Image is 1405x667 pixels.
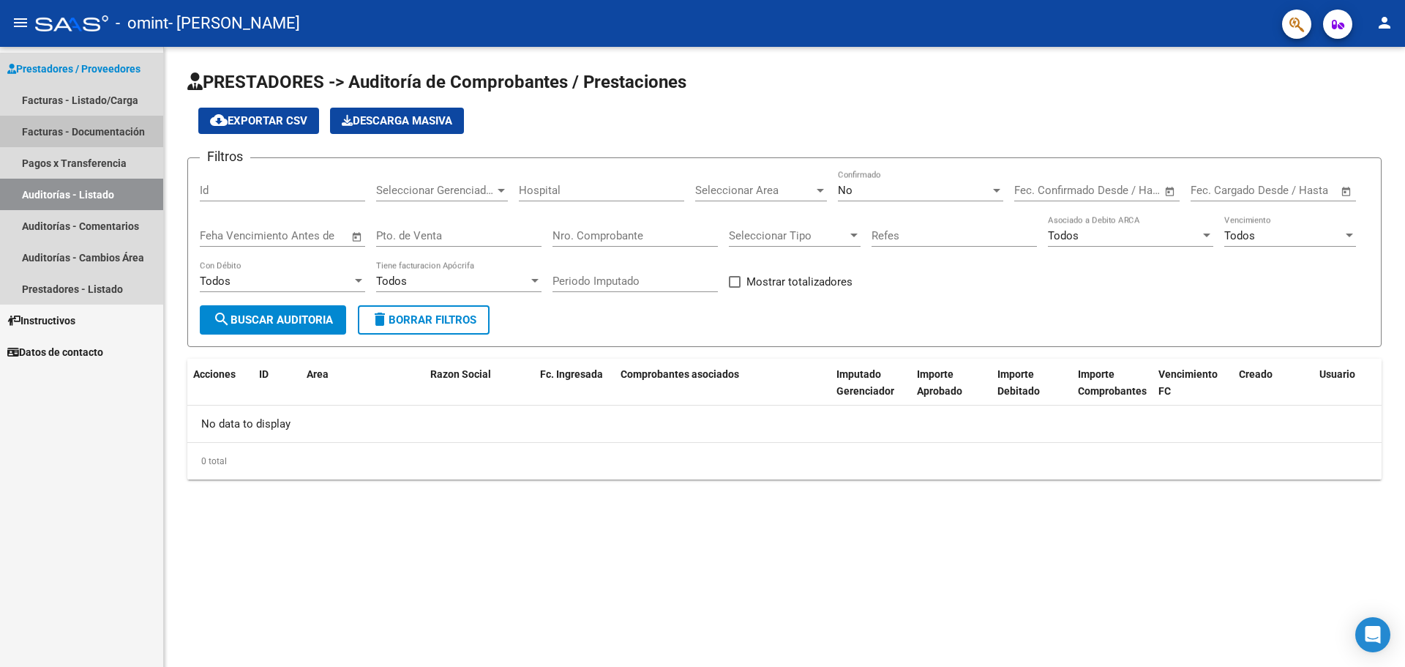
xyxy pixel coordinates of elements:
input: Start date [1014,184,1062,197]
input: End date [1251,184,1322,197]
button: Open calendar [1338,183,1355,200]
span: Seleccionar Tipo [729,229,847,242]
span: Mostrar totalizadores [746,273,853,291]
span: Creado [1239,368,1273,380]
span: Descarga Masiva [342,114,452,127]
span: Todos [200,275,231,288]
mat-icon: delete [371,310,389,328]
span: Importe Debitado [997,368,1040,397]
span: Borrar Filtros [371,313,476,327]
span: Datos de contacto [7,344,103,360]
span: Area [307,368,329,380]
span: Imputado Gerenciador [836,368,894,397]
span: Buscar Auditoria [213,313,333,327]
span: Exportar CSV [210,114,307,127]
span: Prestadores / Proveedores [7,61,140,77]
button: Descarga Masiva [330,108,464,134]
span: ID [259,368,269,380]
button: Open calendar [349,228,366,245]
span: Razon Social [430,368,491,380]
mat-icon: person [1376,14,1393,31]
mat-icon: menu [12,14,29,31]
datatable-header-cell: Razon Social [424,359,534,423]
datatable-header-cell: Comprobantes asociados [615,359,831,423]
div: Open Intercom Messenger [1355,617,1390,652]
div: 0 total [187,443,1382,480]
button: Borrar Filtros [358,305,490,335]
span: Importe Comprobantes [1078,368,1147,397]
span: Acciones [193,368,236,380]
mat-icon: search [213,310,231,328]
mat-icon: cloud_download [210,111,228,129]
span: PRESTADORES -> Auditoría de Comprobantes / Prestaciones [187,72,686,92]
span: Fc. Ingresada [540,368,603,380]
datatable-header-cell: Creado [1233,359,1314,423]
datatable-header-cell: Usuario [1314,359,1394,423]
button: Exportar CSV [198,108,319,134]
span: - [PERSON_NAME] [168,7,300,40]
datatable-header-cell: Importe Aprobado [911,359,992,423]
datatable-header-cell: Fc. Ingresada [534,359,615,423]
button: Open calendar [1162,183,1179,200]
span: Seleccionar Area [695,184,814,197]
span: Usuario [1319,368,1355,380]
datatable-header-cell: Imputado Gerenciador [831,359,911,423]
app-download-masive: Descarga masiva de comprobantes (adjuntos) [330,108,464,134]
datatable-header-cell: ID [253,359,301,423]
h3: Filtros [200,146,250,167]
datatable-header-cell: Acciones [187,359,253,423]
datatable-header-cell: Importe Debitado [992,359,1072,423]
span: Seleccionar Gerenciador [376,184,495,197]
input: End date [1075,184,1146,197]
span: Todos [1224,229,1255,242]
span: Instructivos [7,313,75,329]
span: Todos [1048,229,1079,242]
span: - omint [116,7,168,40]
span: No [838,184,853,197]
span: Comprobantes asociados [621,368,739,380]
span: Vencimiento FC [1158,368,1218,397]
input: Start date [1191,184,1238,197]
datatable-header-cell: Vencimiento FC [1153,359,1233,423]
span: Todos [376,275,407,288]
span: Importe Aprobado [917,368,962,397]
button: Buscar Auditoria [200,305,346,335]
datatable-header-cell: Importe Comprobantes [1072,359,1153,423]
datatable-header-cell: Area [301,359,403,423]
div: No data to display [187,406,1382,442]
